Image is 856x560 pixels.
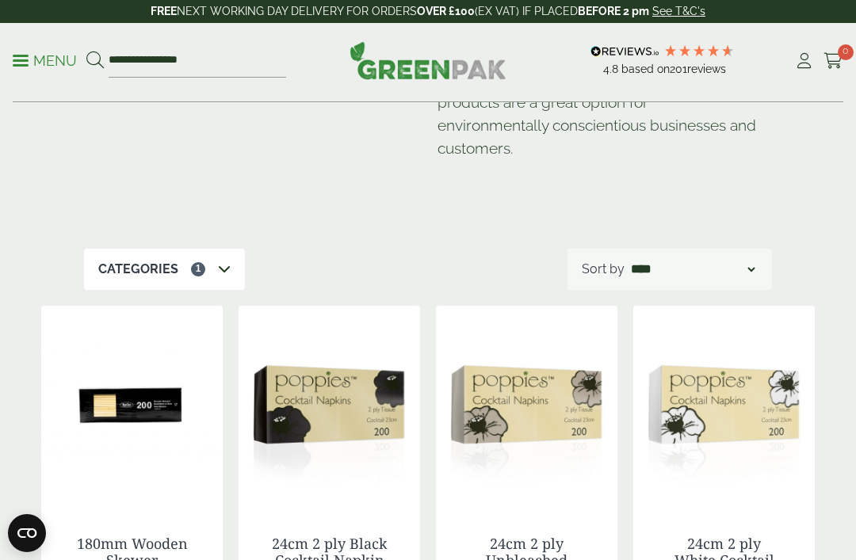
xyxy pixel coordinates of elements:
strong: BEFORE 2 pm [578,5,649,17]
div: 4.79 Stars [663,44,735,58]
strong: OVER £100 [417,5,475,17]
img: REVIEWS.io [590,46,659,57]
span: Based on [621,63,670,75]
p: Menu [13,51,77,70]
img: 2424RC 24cm Cocktail - Unbleached Pack [436,306,617,504]
img: GreenPak Supplies [350,41,506,79]
span: 1 [191,262,205,276]
p: Categories [98,260,178,279]
p: Sort by [582,260,625,279]
img: 24cm 2 Ply Cocktail Black Napkin [239,306,420,504]
span: 201 [670,63,687,75]
a: Menu [13,51,77,67]
i: My Account [794,53,814,69]
img: 24cm 2 Ply Cocktail White Napkin [633,306,815,504]
a: See T&C's [652,5,705,17]
i: Cart [824,53,843,69]
span: 0 [838,44,854,60]
select: Shop order [628,260,758,279]
span: 4.8 [603,63,621,75]
span: reviews [687,63,726,75]
strong: FREE [151,5,177,17]
a: 0 [824,49,843,73]
button: Open CMP widget [8,514,46,552]
img: 180mm Wooden Skewer-0 [41,306,223,504]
